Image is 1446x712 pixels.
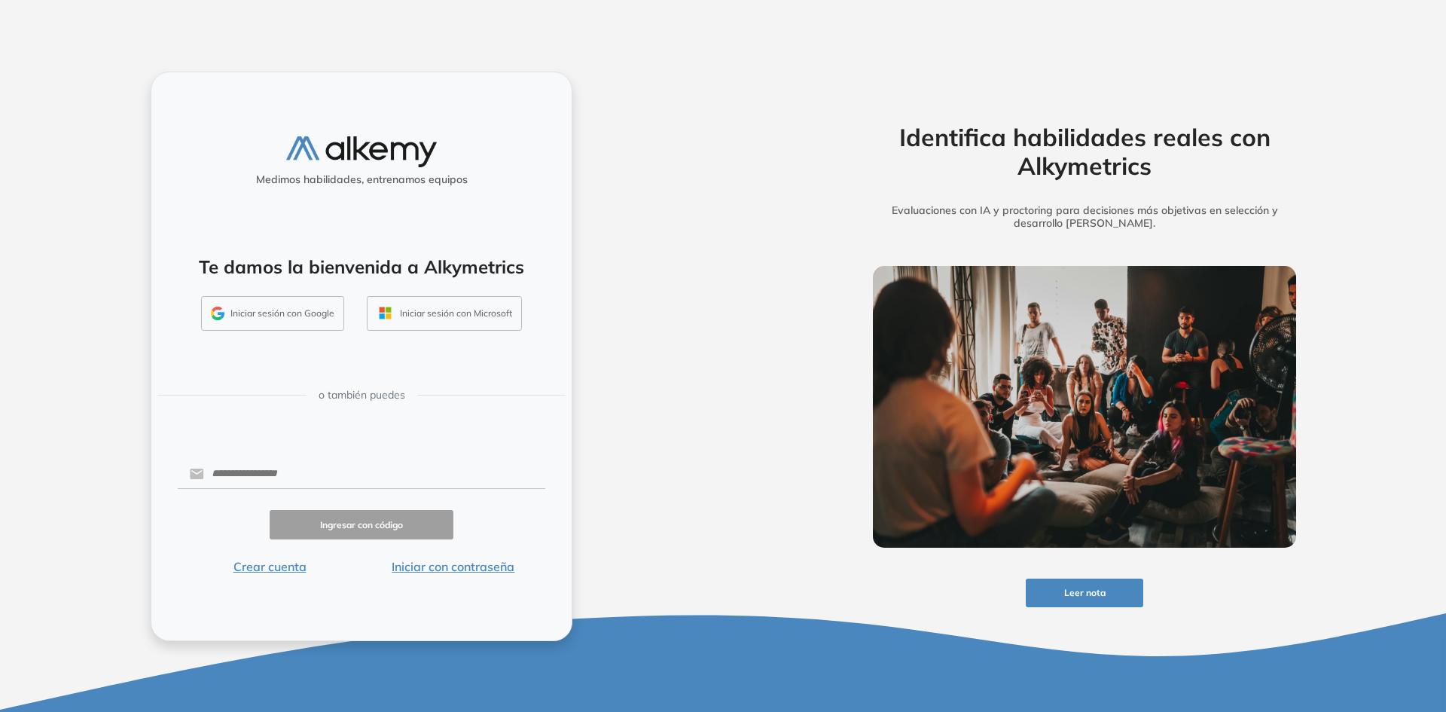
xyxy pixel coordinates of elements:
[873,266,1296,548] img: img-more-info
[1026,579,1143,608] button: Leer nota
[319,387,405,403] span: o también puedes
[270,510,453,539] button: Ingresar con código
[201,296,344,331] button: Iniciar sesión con Google
[850,123,1319,181] h2: Identifica habilidades reales con Alkymetrics
[367,296,522,331] button: Iniciar sesión con Microsoft
[1175,537,1446,712] iframe: Chat Widget
[286,136,437,167] img: logo-alkemy
[377,304,394,322] img: OUTLOOK_ICON
[850,204,1319,230] h5: Evaluaciones con IA y proctoring para decisiones más objetivas en selección y desarrollo [PERSON_...
[1175,537,1446,712] div: Widget de chat
[178,558,361,576] button: Crear cuenta
[361,558,545,576] button: Iniciar con contraseña
[157,173,566,186] h5: Medimos habilidades, entrenamos equipos
[171,256,552,278] h4: Te damos la bienvenida a Alkymetrics
[211,307,224,320] img: GMAIL_ICON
